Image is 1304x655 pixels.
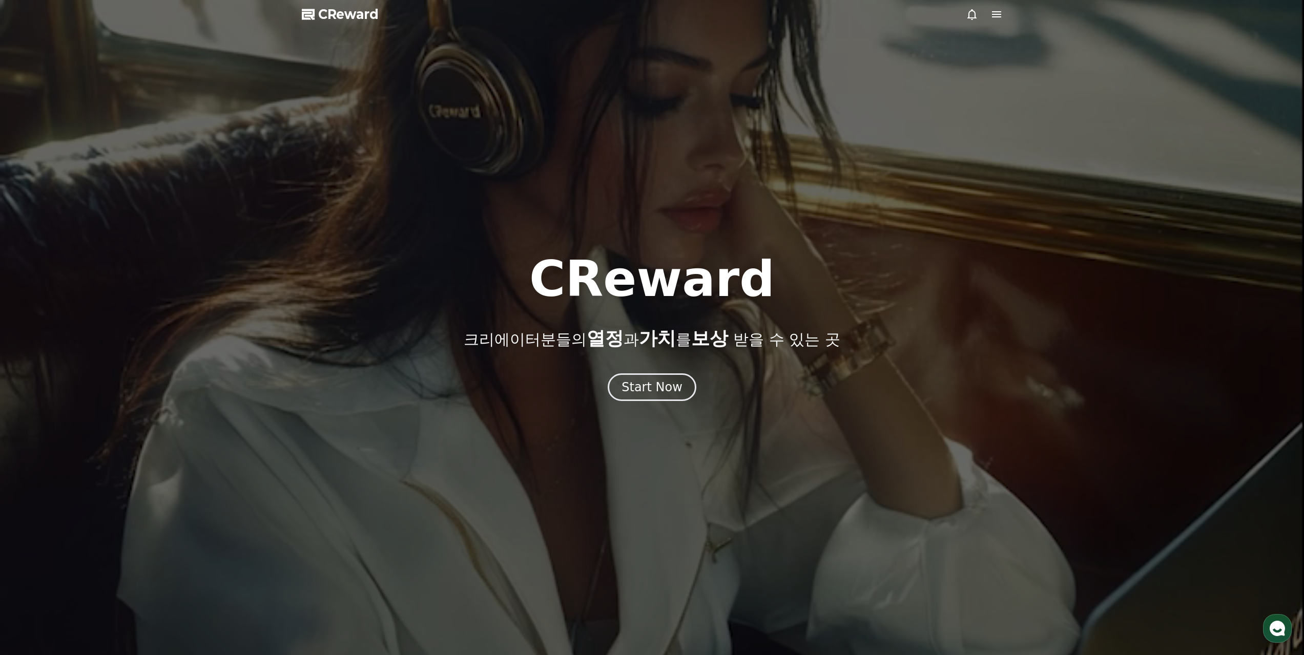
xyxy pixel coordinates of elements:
span: 가치 [639,328,676,349]
button: Start Now [608,373,696,401]
a: CReward [302,6,379,23]
div: Start Now [622,379,682,395]
h1: CReward [529,255,775,304]
span: 열정 [587,328,624,349]
span: 보상 [691,328,728,349]
a: Start Now [608,384,696,393]
p: 크리에이터분들의 과 를 받을 수 있는 곳 [464,328,840,349]
span: CReward [318,6,379,23]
